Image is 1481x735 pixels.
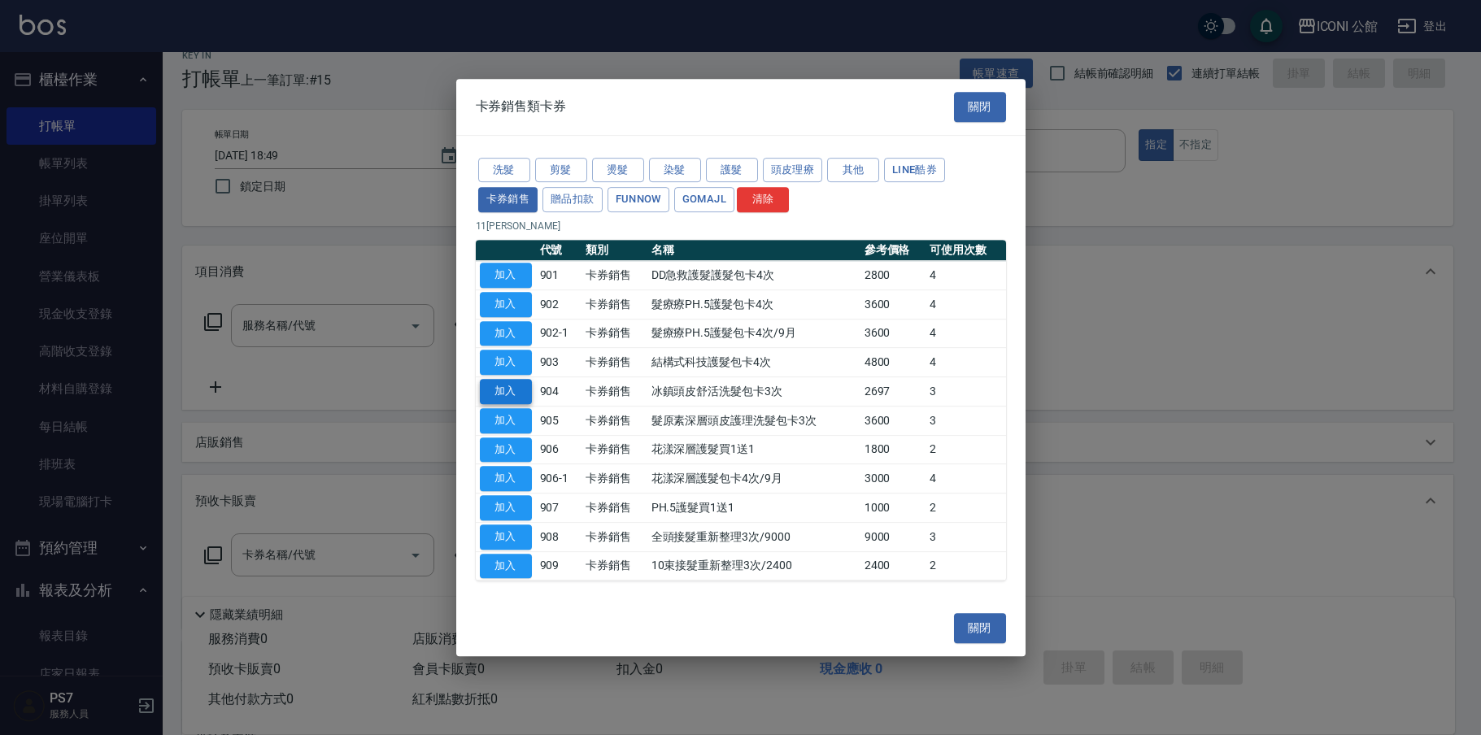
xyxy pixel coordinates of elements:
td: 2400 [860,551,926,581]
button: 加入 [480,437,532,463]
td: 3 [926,522,1005,551]
td: 907 [536,494,582,523]
td: 2 [926,551,1005,581]
td: 905 [536,406,582,435]
td: 卡券銷售 [582,464,647,494]
button: 燙髮 [592,158,644,183]
th: 名稱 [647,240,860,261]
button: 關閉 [954,613,1006,643]
button: 頭皮理療 [763,158,823,183]
td: PH.5護髮買1送1 [647,494,860,523]
button: 染髮 [649,158,701,183]
button: 加入 [480,495,532,520]
button: 洗髮 [478,158,530,183]
td: 髮療療PH.5護髮包卡4次/9月 [647,319,860,348]
th: 代號 [536,240,582,261]
button: 其他 [827,158,879,183]
button: FUNNOW [608,187,669,212]
td: 卡券銷售 [582,348,647,377]
td: 卡券銷售 [582,377,647,407]
td: 2800 [860,261,926,290]
button: 卡券銷售 [478,187,538,212]
td: 3000 [860,464,926,494]
td: 3600 [860,406,926,435]
td: 3 [926,406,1005,435]
button: LINE酷券 [884,158,945,183]
td: 2 [926,435,1005,464]
td: 2697 [860,377,926,407]
td: 3600 [860,319,926,348]
td: 4 [926,348,1005,377]
p: 11 [PERSON_NAME] [476,219,1006,233]
td: 髮原素深層頭皮護理洗髮包卡3次 [647,406,860,435]
td: 10束接髮重新整理3次/2400 [647,551,860,581]
th: 可使用次數 [926,240,1005,261]
td: 906-1 [536,464,582,494]
button: 加入 [480,466,532,491]
td: 結構式科技護髮包卡4次 [647,348,860,377]
th: 類別 [582,240,647,261]
td: 1000 [860,494,926,523]
button: 加入 [480,379,532,404]
td: 卡券銷售 [582,522,647,551]
button: 關閉 [954,92,1006,122]
td: 4800 [860,348,926,377]
td: 卡券銷售 [582,551,647,581]
button: GOMAJL [674,187,734,212]
td: 卡券銷售 [582,261,647,290]
button: 加入 [480,554,532,579]
button: 加入 [480,408,532,433]
td: 9000 [860,522,926,551]
td: 卡券銷售 [582,289,647,319]
td: 902 [536,289,582,319]
td: 冰鎮頭皮舒活洗髮包卡3次 [647,377,860,407]
td: 908 [536,522,582,551]
button: 加入 [480,263,532,288]
button: 加入 [480,350,532,375]
td: 902-1 [536,319,582,348]
td: 3 [926,377,1005,407]
td: DD急救護髮護髮包卡4次 [647,261,860,290]
button: 剪髮 [535,158,587,183]
td: 4 [926,261,1005,290]
button: 護髮 [706,158,758,183]
td: 909 [536,551,582,581]
button: 加入 [480,321,532,346]
td: 901 [536,261,582,290]
td: 904 [536,377,582,407]
td: 3600 [860,289,926,319]
button: 加入 [480,292,532,317]
td: 花漾深層護髮包卡4次/9月 [647,464,860,494]
td: 全頭接髮重新整理3次/9000 [647,522,860,551]
button: 贈品扣款 [542,187,603,212]
button: 清除 [737,187,789,212]
td: 903 [536,348,582,377]
td: 卡券銷售 [582,406,647,435]
th: 參考價格 [860,240,926,261]
td: 花漾深層護髮買1送1 [647,435,860,464]
td: 卡券銷售 [582,319,647,348]
td: 卡券銷售 [582,494,647,523]
td: 2 [926,494,1005,523]
td: 4 [926,464,1005,494]
td: 1800 [860,435,926,464]
span: 卡券銷售類卡券 [476,98,567,115]
td: 906 [536,435,582,464]
td: 4 [926,319,1005,348]
td: 4 [926,289,1005,319]
td: 髮療療PH.5護髮包卡4次 [647,289,860,319]
button: 加入 [480,524,532,550]
td: 卡券銷售 [582,435,647,464]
